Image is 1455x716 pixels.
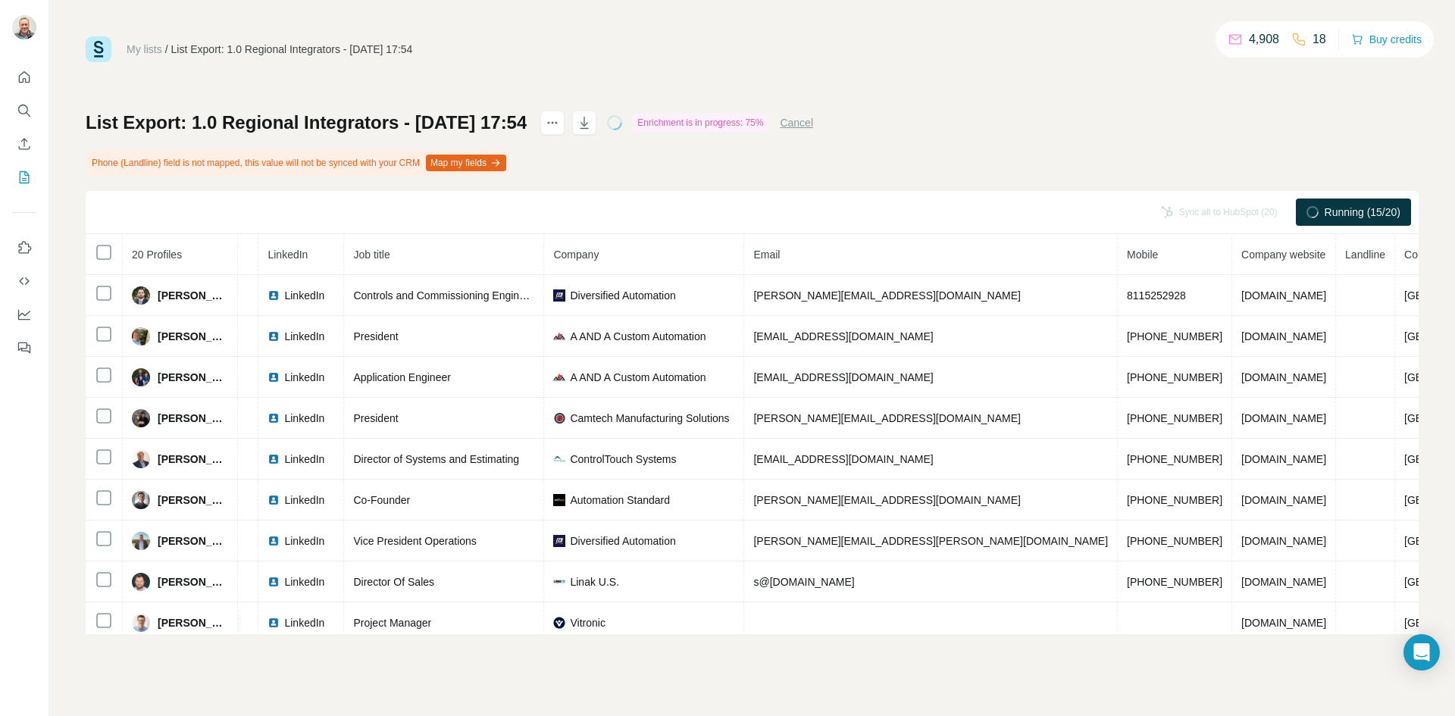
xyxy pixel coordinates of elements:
img: LinkedIn logo [268,494,280,506]
p: 4,908 [1249,30,1279,48]
span: [PHONE_NUMBER] [1127,453,1222,465]
span: [PERSON_NAME] [158,615,228,630]
span: [EMAIL_ADDRESS][DOMAIN_NAME] [753,330,933,342]
span: [PERSON_NAME] [158,574,228,589]
img: Avatar [132,614,150,632]
span: [PERSON_NAME] [158,533,228,549]
span: LinkedIn [284,370,324,385]
li: / [165,42,168,57]
span: [PERSON_NAME] [158,288,228,303]
img: Avatar [132,409,150,427]
img: company-logo [553,494,565,506]
button: My lists [12,164,36,191]
img: company-logo [553,617,565,629]
img: Avatar [132,286,150,305]
span: [PERSON_NAME][EMAIL_ADDRESS][DOMAIN_NAME] [753,494,1020,506]
span: LinkedIn [284,329,324,344]
span: s@[DOMAIN_NAME] [753,576,854,588]
img: company-logo [553,412,565,424]
button: Dashboard [12,301,36,328]
span: LinkedIn [284,492,324,508]
span: [DOMAIN_NAME] [1241,330,1326,342]
span: Mobile [1127,249,1158,261]
span: Country [1404,249,1441,261]
span: Company [553,249,599,261]
span: [PHONE_NUMBER] [1127,371,1222,383]
button: Feedback [12,334,36,361]
button: Cancel [780,115,813,130]
span: [PERSON_NAME][EMAIL_ADDRESS][DOMAIN_NAME] [753,289,1020,302]
img: LinkedIn logo [268,412,280,424]
img: company-logo [553,330,565,342]
span: [PHONE_NUMBER] [1127,494,1222,506]
span: [PERSON_NAME] [158,492,228,508]
span: President [353,412,398,424]
img: Surfe Logo [86,36,111,62]
span: Director Of Sales [353,576,434,588]
span: [PERSON_NAME] [158,411,228,426]
div: List Export: 1.0 Regional Integrators - [DATE] 17:54 [171,42,413,57]
span: Project Manager [353,617,431,629]
img: company-logo [553,289,565,302]
span: Landline [1345,249,1385,261]
img: Avatar [132,327,150,345]
span: 20 Profiles [132,249,182,261]
span: [DOMAIN_NAME] [1241,494,1326,506]
button: Map my fields [426,155,506,171]
span: Diversified Automation [570,288,675,303]
button: Use Surfe API [12,267,36,295]
span: [PHONE_NUMBER] [1127,535,1222,547]
button: Use Surfe on LinkedIn [12,234,36,261]
button: Buy credits [1351,29,1422,50]
img: Avatar [12,15,36,39]
span: LinkedIn [268,249,308,261]
span: LinkedIn [284,288,324,303]
div: Enrichment is in progress: 75% [633,114,768,132]
img: LinkedIn logo [268,535,280,547]
span: A AND A Custom Automation [570,329,706,344]
span: 8115252928 [1127,289,1186,302]
span: [PERSON_NAME] [158,370,228,385]
img: company-logo [553,535,565,547]
span: [DOMAIN_NAME] [1241,412,1326,424]
span: LinkedIn [284,615,324,630]
span: Controls and Commissioning Engineer Manager [353,289,579,302]
span: [EMAIL_ADDRESS][DOMAIN_NAME] [753,453,933,465]
span: Vitronic [570,615,605,630]
span: Running (15/20) [1325,205,1400,220]
img: LinkedIn logo [268,617,280,629]
span: LinkedIn [284,574,324,589]
p: 18 [1313,30,1326,48]
img: LinkedIn logo [268,330,280,342]
button: actions [540,111,565,135]
img: LinkedIn logo [268,576,280,588]
button: Search [12,97,36,124]
button: Enrich CSV [12,130,36,158]
span: Vice President Operations [353,535,476,547]
img: Avatar [132,368,150,386]
img: company-logo [553,576,565,588]
button: Quick start [12,64,36,91]
span: LinkedIn [284,411,324,426]
img: Avatar [132,573,150,591]
span: Automation Standard [570,492,670,508]
span: Linak U.S. [570,574,619,589]
span: [PHONE_NUMBER] [1127,412,1222,424]
span: President [353,330,398,342]
span: [DOMAIN_NAME] [1241,289,1326,302]
span: [DOMAIN_NAME] [1241,576,1326,588]
span: [PERSON_NAME][EMAIL_ADDRESS][PERSON_NAME][DOMAIN_NAME] [753,535,1108,547]
span: Diversified Automation [570,533,675,549]
span: [DOMAIN_NAME] [1241,453,1326,465]
span: [PHONE_NUMBER] [1127,330,1222,342]
span: [EMAIL_ADDRESS][DOMAIN_NAME] [753,371,933,383]
span: Director of Systems and Estimating [353,453,519,465]
h1: List Export: 1.0 Regional Integrators - [DATE] 17:54 [86,111,527,135]
span: LinkedIn [284,533,324,549]
span: Camtech Manufacturing Solutions [570,411,729,426]
span: Application Engineer [353,371,450,383]
span: Email [753,249,780,261]
span: [PERSON_NAME] [158,452,228,467]
img: company-logo [553,371,565,383]
img: Avatar [132,450,150,468]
